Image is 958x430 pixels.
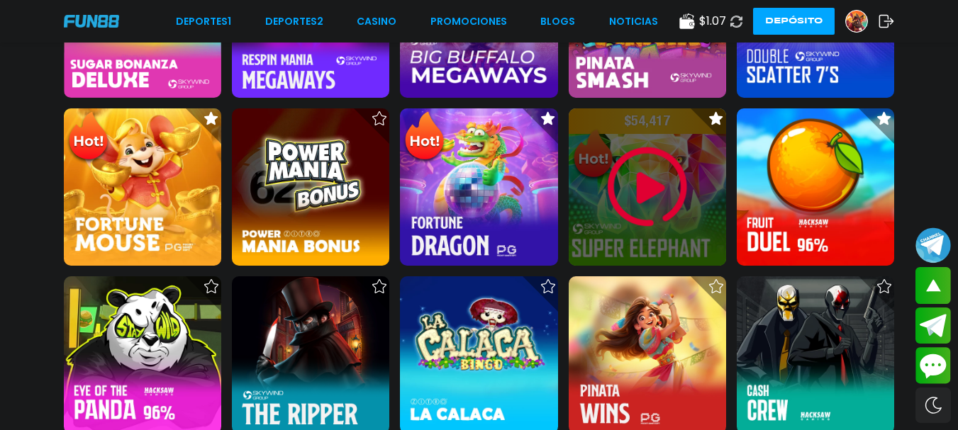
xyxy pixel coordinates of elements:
[845,10,879,33] a: Avatar
[64,108,221,266] img: Fortune Mouse
[357,14,396,29] a: CASINO
[915,227,951,264] button: Join telegram channel
[65,110,111,165] img: Hot
[540,14,575,29] a: BLOGS
[915,267,951,304] button: scroll up
[265,14,323,29] a: Deportes2
[176,14,231,29] a: Deportes1
[753,8,835,35] button: Depósito
[846,11,867,32] img: Avatar
[915,347,951,384] button: Contact customer service
[699,13,726,30] span: $ 1.07
[400,108,557,266] img: Fortune Dragon
[232,108,389,266] img: Power Mania Bonus
[915,307,951,344] button: Join telegram
[64,15,119,27] img: Company Logo
[605,145,690,230] img: Play Game
[609,14,658,29] a: NOTICIAS
[737,108,894,266] img: Fruit Duel 96%
[401,110,447,165] img: Hot
[915,387,951,423] div: Switch theme
[430,14,507,29] a: Promociones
